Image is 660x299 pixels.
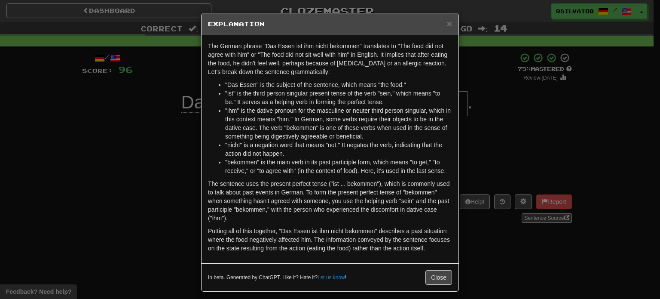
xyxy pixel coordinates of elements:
[208,227,452,253] p: Putting all of this together, "Das Essen ist ihm nicht bekommen" describes a past situation where...
[208,20,452,28] h5: Explanation
[318,274,345,281] a: Let us know
[208,42,452,76] p: The German phrase "Das Essen ist ihm nicht bekommen" translates to "The food did not agree with h...
[447,19,452,28] button: Close
[225,89,452,106] li: "ist" is the third person singular present tense of the verb "sein," which means "to be." It serv...
[225,80,452,89] li: "Das Essen" is the subject of the sentence, which means "the food."
[447,18,452,28] span: ×
[208,179,452,222] p: The sentence uses the present perfect tense ("ist ... bekommen"), which is commonly used to talk ...
[225,141,452,158] li: "nicht" is a negation word that means "not." It negates the verb, indicating that the action did ...
[208,274,346,281] small: In beta. Generated by ChatGPT. Like it? Hate it? !
[225,106,452,141] li: "ihm" is the dative pronoun for the masculine or neuter third person singular, which in this cont...
[225,158,452,175] li: "bekommen" is the main verb in its past participle form, which means "to get," "to receive," or "...
[425,270,452,285] button: Close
